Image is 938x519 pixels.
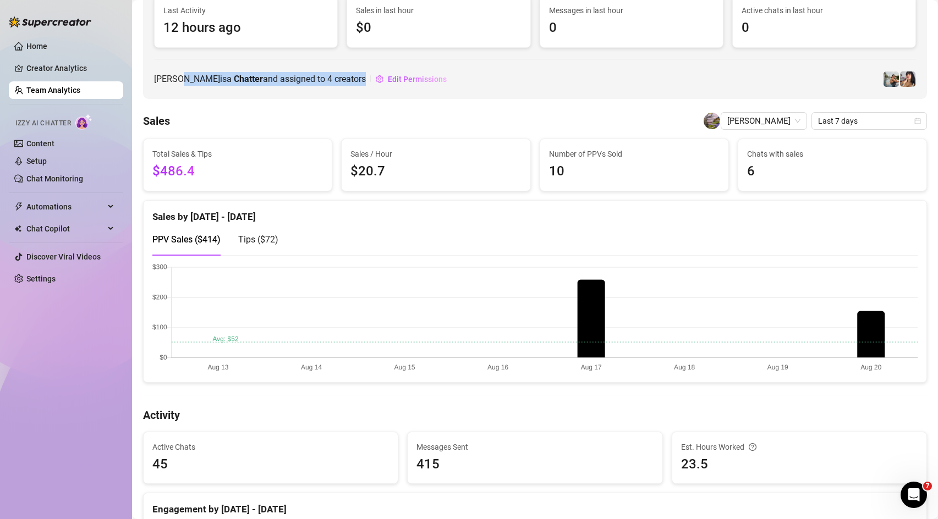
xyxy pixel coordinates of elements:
[15,118,71,129] span: Izzy AI Chatter
[901,482,927,508] iframe: Intercom live chat
[914,118,921,124] span: calendar
[350,148,521,160] span: Sales / Hour
[26,86,80,95] a: Team Analytics
[549,148,720,160] span: Number of PPVs Sold
[26,220,105,238] span: Chat Copilot
[26,274,56,283] a: Settings
[388,75,447,84] span: Edit Permissions
[742,4,907,16] span: Active chats in last hour
[375,70,447,88] button: Edit Permissions
[143,113,170,129] h4: Sales
[75,114,92,130] img: AI Chatter
[327,74,332,84] span: 4
[727,113,800,129] span: Sergey Shoustin
[26,42,47,51] a: Home
[549,161,720,182] span: 10
[350,161,521,182] span: $20.7
[152,454,389,475] span: 45
[742,18,907,38] span: 0
[549,18,714,38] span: 0
[152,148,323,160] span: Total Sales & Tips
[26,157,47,165] a: Setup
[152,161,323,182] span: $486.4
[143,407,927,423] h4: Activity
[416,441,653,453] span: Messages Sent
[923,482,932,490] span: 7
[26,174,83,183] a: Chat Monitoring
[26,252,101,261] a: Discover Viral Videos
[14,225,21,233] img: Chat Copilot
[26,59,114,77] a: Creator Analytics
[749,441,756,453] span: question-circle
[900,71,915,87] img: Babydanix
[26,198,105,216] span: Automations
[238,234,278,245] span: Tips ( $72 )
[818,113,920,129] span: Last 7 days
[9,16,91,27] img: logo-BBDzfeDw.svg
[747,161,918,182] span: 6
[747,148,918,160] span: Chats with sales
[681,454,918,475] span: 23.5
[152,441,389,453] span: Active Chats
[163,4,328,16] span: Last Activity
[416,454,653,475] span: 415
[152,201,918,224] div: Sales by [DATE] - [DATE]
[163,18,328,38] span: 12 hours ago
[154,72,366,86] span: [PERSON_NAME] is a and assigned to creators
[152,234,221,245] span: PPV Sales ( $414 )
[26,139,54,148] a: Content
[234,74,263,84] b: Chatter
[152,493,918,517] div: Engagement by [DATE] - [DATE]
[356,18,521,38] span: $0
[704,113,720,129] img: Sergey Shoustin
[14,202,23,211] span: thunderbolt
[549,4,714,16] span: Messages in last hour
[884,71,899,87] img: SivanSecret
[356,4,521,16] span: Sales in last hour
[376,75,383,83] span: setting
[681,441,918,453] div: Est. Hours Worked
